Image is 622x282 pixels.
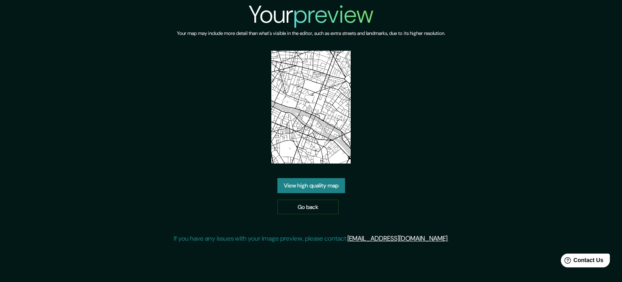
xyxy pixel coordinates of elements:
[277,178,345,193] a: View high quality map
[177,29,445,38] h6: Your map may include more detail than what's visible in the editor, such as extra streets and lan...
[347,234,447,243] a: [EMAIL_ADDRESS][DOMAIN_NAME]
[277,200,339,215] a: Go back
[271,51,351,164] img: created-map-preview
[550,250,613,273] iframe: Help widget launcher
[174,234,449,243] p: If you have any issues with your image preview, please contact .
